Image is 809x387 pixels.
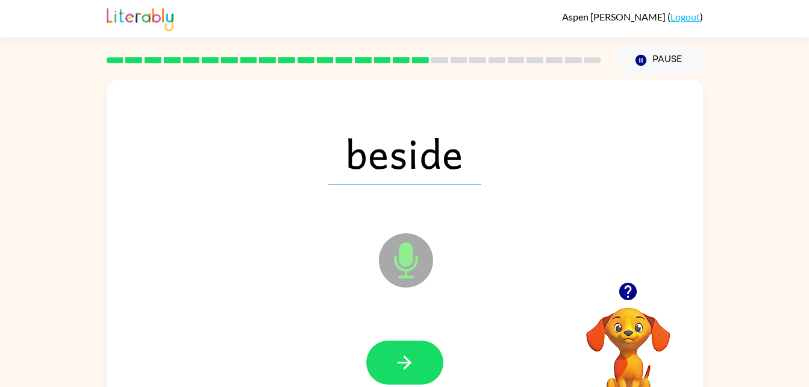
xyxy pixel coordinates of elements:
[616,46,703,74] button: Pause
[328,122,481,184] span: beside
[107,5,173,31] img: Literably
[562,11,667,22] span: Aspen [PERSON_NAME]
[562,11,703,22] div: ( )
[670,11,700,22] a: Logout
